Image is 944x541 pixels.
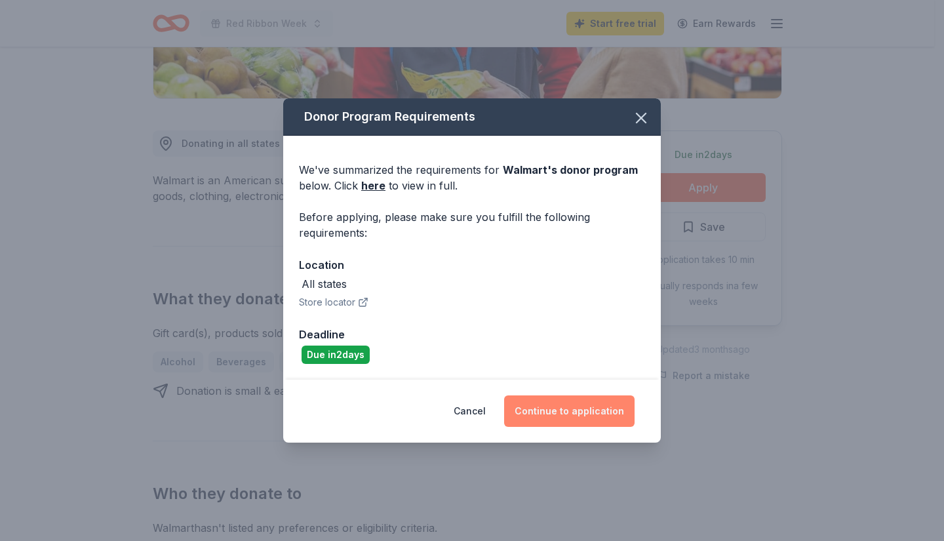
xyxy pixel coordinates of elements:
a: here [361,178,385,193]
div: Due in 2 days [302,346,370,364]
div: All states [302,276,347,292]
button: Continue to application [504,395,635,427]
div: Before applying, please make sure you fulfill the following requirements: [299,209,645,241]
div: Deadline [299,326,645,343]
button: Store locator [299,294,368,310]
button: Cancel [454,395,486,427]
div: Donor Program Requirements [283,98,661,136]
div: We've summarized the requirements for below. Click to view in full. [299,162,645,193]
div: Location [299,256,645,273]
span: Walmart 's donor program [503,163,638,176]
